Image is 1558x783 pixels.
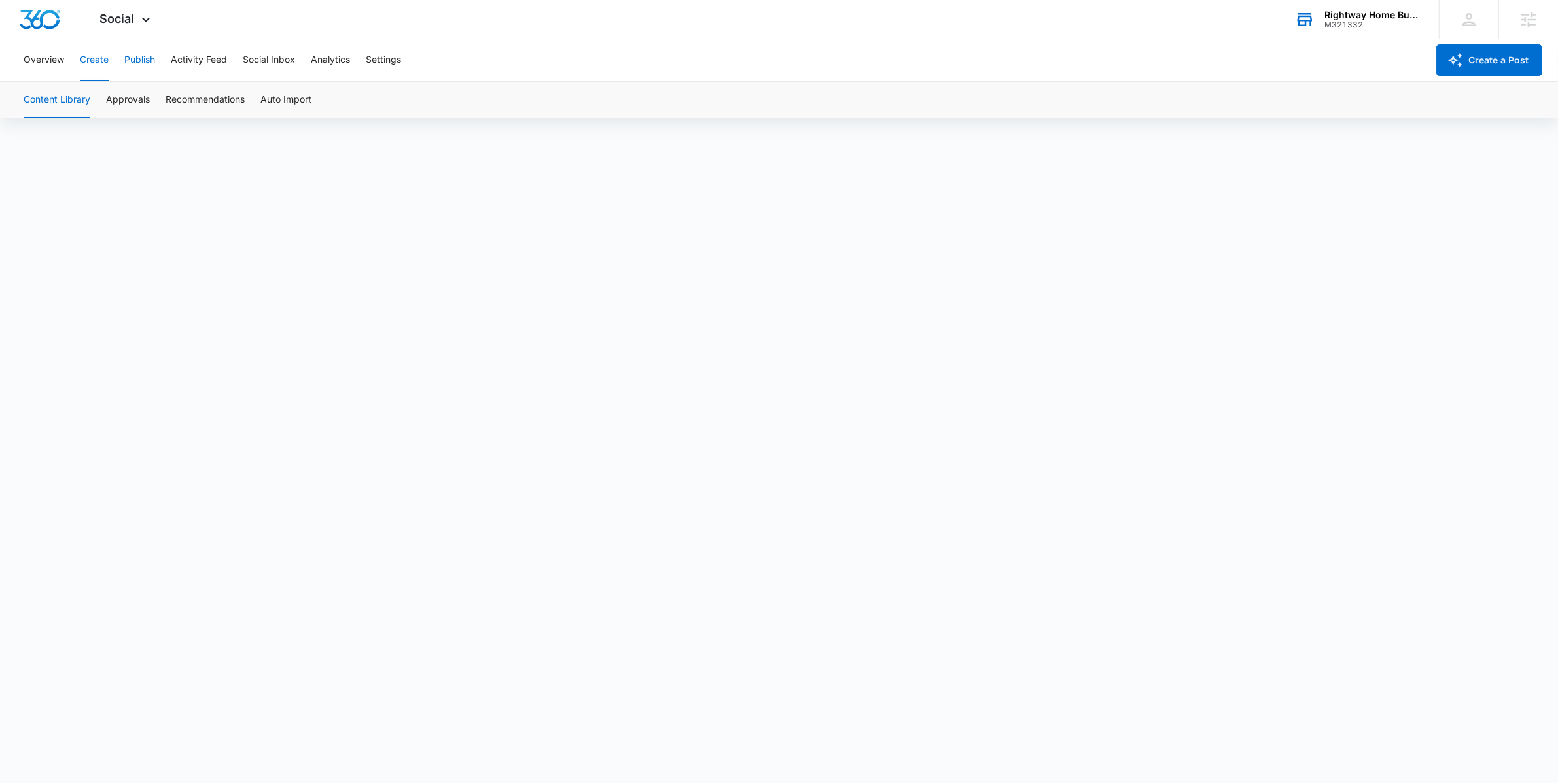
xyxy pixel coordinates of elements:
[311,39,350,81] button: Analytics
[260,82,311,118] button: Auto Import
[1324,10,1420,20] div: account name
[171,39,227,81] button: Activity Feed
[166,82,245,118] button: Recommendations
[243,39,295,81] button: Social Inbox
[80,39,109,81] button: Create
[366,39,401,81] button: Settings
[1436,44,1542,76] button: Create a Post
[100,12,135,26] span: Social
[124,39,155,81] button: Publish
[24,82,90,118] button: Content Library
[106,82,150,118] button: Approvals
[24,39,64,81] button: Overview
[1324,20,1420,29] div: account id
